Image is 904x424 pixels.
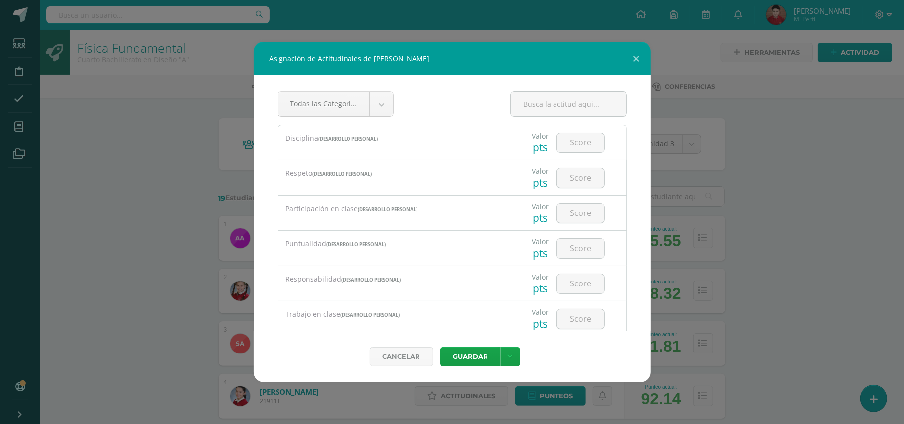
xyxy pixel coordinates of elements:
span: (Desarrollo Personal) [342,277,401,283]
div: Responsabilidad [286,274,502,285]
input: Score [557,239,604,258]
div: pts [532,211,549,225]
span: (Desarrollo Personal) [313,171,372,177]
span: (Desarrollo Personal) [341,312,400,318]
span: Todas las Categorias [290,92,357,115]
input: Score [557,274,604,293]
div: Disciplina [286,133,502,144]
div: Valor [532,131,549,141]
div: Asignación de Actitudinales de [PERSON_NAME] [254,42,651,75]
div: Respeto [286,168,502,179]
div: Participación en clase [286,204,502,214]
div: Valor [532,166,549,176]
div: Valor [532,272,549,282]
div: pts [532,282,549,295]
div: Valor [532,307,549,317]
div: Trabajo en clase [286,309,502,320]
input: Busca la actitud aqui... [511,92,626,116]
div: pts [532,246,549,260]
div: pts [532,141,549,154]
button: Close (Esc) [623,42,651,75]
div: Puntualidad [286,239,502,250]
span: (Desarrollo Personal) [327,241,386,248]
span: (Desarrollo Personal) [358,206,418,212]
a: Cancelar [370,347,433,366]
div: Valor [532,237,549,246]
input: Score [557,309,604,329]
span: (Desarrollo Personal) [319,136,378,142]
div: pts [532,317,549,331]
input: Score [557,133,604,152]
a: Todas las Categorias [278,92,394,116]
input: Score [557,168,604,188]
button: Guardar [440,347,501,366]
div: pts [532,176,549,190]
input: Score [557,204,604,223]
div: Valor [532,202,549,211]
